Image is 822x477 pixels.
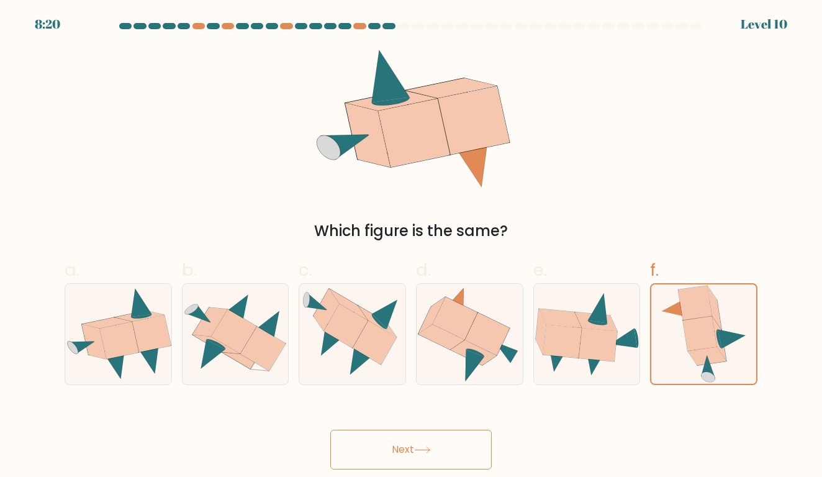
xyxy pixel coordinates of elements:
[330,430,492,470] button: Next
[299,258,312,282] span: c.
[533,258,547,282] span: e.
[35,15,60,34] div: 8:20
[741,15,787,34] div: Level 10
[650,258,659,282] span: f.
[72,220,750,242] div: Which figure is the same?
[65,258,79,282] span: a.
[182,258,197,282] span: b.
[416,258,431,282] span: d.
